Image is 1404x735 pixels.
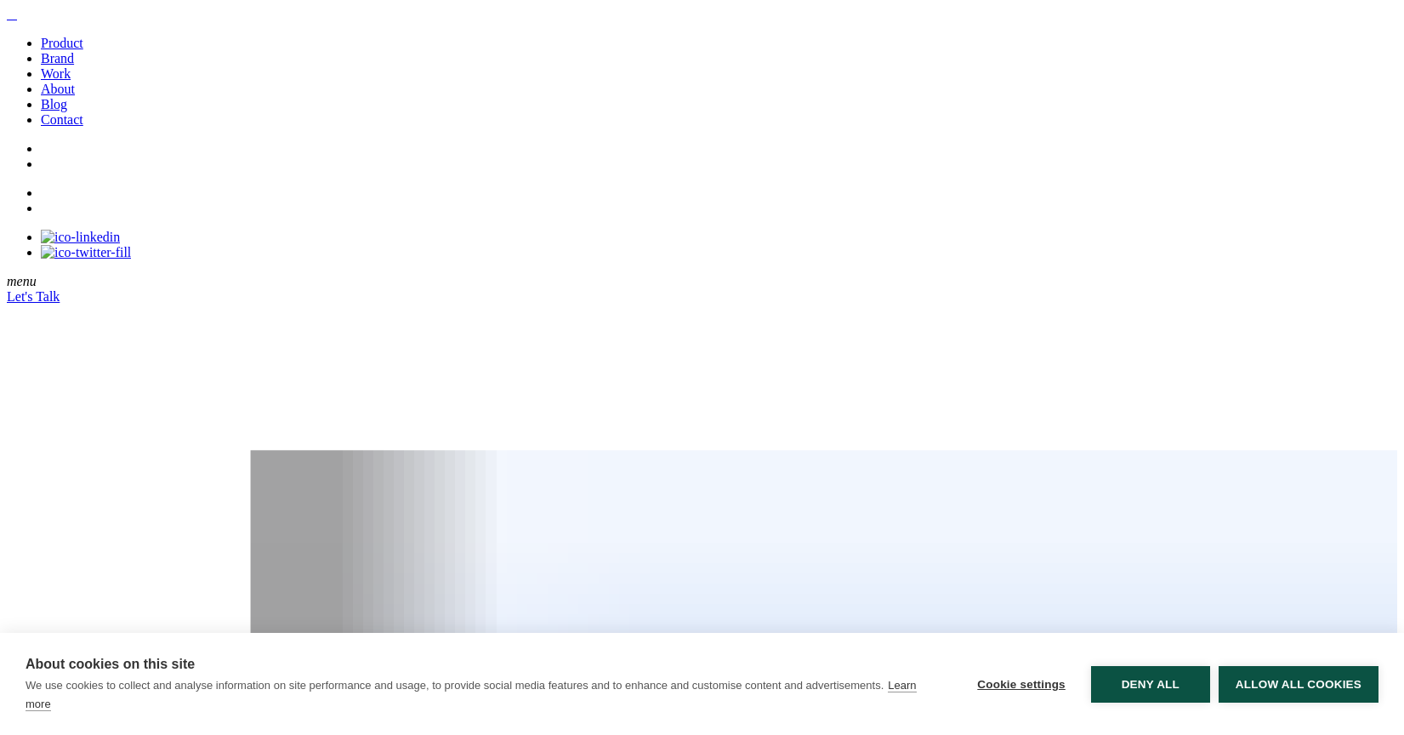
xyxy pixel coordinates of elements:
a: Contact [41,112,83,127]
a: Product [41,36,83,50]
button: Deny all [1091,666,1210,703]
p: We use cookies to collect and analyse information on site performance and usage, to provide socia... [26,679,884,692]
a: Let's Talk [7,289,60,304]
img: ico-linkedin [41,230,120,245]
a: Brand [41,51,74,66]
a: Work [41,66,71,81]
button: Cookie settings [960,666,1083,703]
a: About [41,82,75,96]
em: menu [7,274,37,288]
img: ico-twitter-fill [41,245,131,260]
a: Blog [41,97,67,111]
button: Allow all cookies [1219,666,1378,703]
strong: About cookies on this site [26,657,195,671]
